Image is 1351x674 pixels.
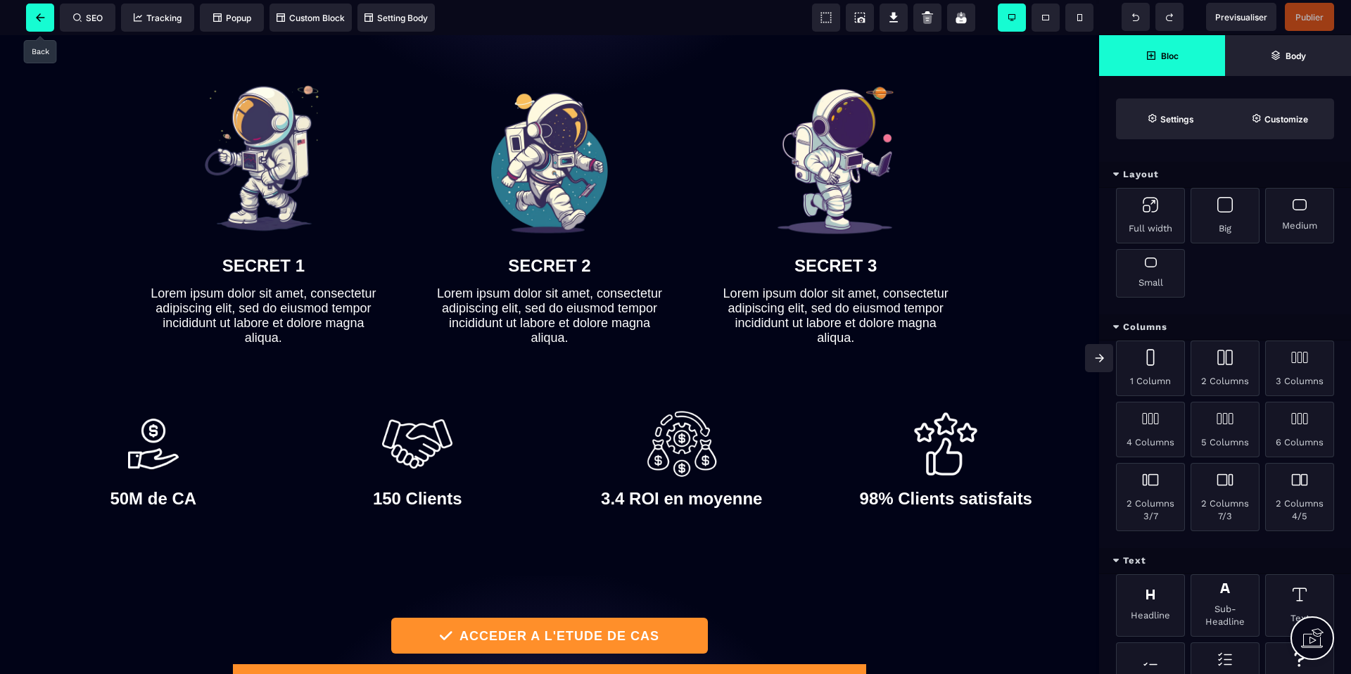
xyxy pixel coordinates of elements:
[49,447,258,481] h2: 50M de CA
[1225,98,1334,139] span: Open Style Manager
[748,35,924,211] img: bd204a2145bb1ba17b69850cc93fc9af_zeickn_astronaut_cartoonistic_draxing_in_style_of_7427d760-457a-...
[1099,35,1225,76] span: Open Blocks
[1160,114,1194,125] strong: Settings
[1265,188,1334,243] div: Medium
[435,214,665,248] h2: SECRET 2
[364,13,428,23] span: Setting Body
[1191,574,1260,637] div: Sub-Headline
[911,374,981,444] img: 180262fab01be6f8aec2705388546905_taux(1).png
[213,13,251,23] span: Popup
[721,248,951,314] text: Lorem ipsum dolor sit amet, consectetur adipiscing elit, sed do eiusmod tempor incididunt ut labo...
[389,583,703,618] button: ACCEDER A L'ETUDE DE CAS
[721,214,951,248] h2: SECRET 3
[118,374,189,444] img: dae1bbc2b2cb88aa19306caacbf3c684_money-management.png
[1265,574,1334,637] div: Text
[1265,463,1334,531] div: 2 Columns 4/5
[1161,51,1179,61] strong: Bloc
[382,374,452,444] img: 5c3165950232d376efdb19f13f6a17e3_poignee-de-main.png
[846,4,874,32] span: Screenshot
[134,13,182,23] span: Tracking
[435,248,665,314] text: Lorem ipsum dolor sit amet, consectetur adipiscing elit, sed do eiusmod tempor incididunt ut labo...
[812,4,840,32] span: View components
[1116,574,1185,637] div: Headline
[73,13,103,23] span: SEO
[1295,12,1324,23] span: Publier
[1286,51,1306,61] strong: Body
[1099,314,1351,341] div: Columns
[647,374,717,444] img: b4039960a79416cbb8fa90799060e25c_roi.png
[1116,249,1185,298] div: Small
[148,248,379,314] text: Lorem ipsum dolor sit amet, consectetur adipiscing elit, sed do eiusmod tempor incididunt ut labo...
[1116,188,1185,243] div: Full width
[1264,114,1308,125] strong: Customize
[1191,402,1260,457] div: 5 Columns
[842,447,1051,481] h2: 98% Clients satisfaits
[1191,463,1260,531] div: 2 Columns 7/3
[175,35,351,211] img: 55ef8364186b12494e4b98bbf5a344bd_zeickn_astronaut_cartoonistic_draxing_in_style_of_0d247074-1e58-...
[1116,341,1185,396] div: 1 Column
[1225,35,1351,76] span: Open Layer Manager
[1116,98,1225,139] span: Settings
[1191,188,1260,243] div: Big
[1265,402,1334,457] div: 6 Columns
[1206,3,1276,31] span: Preview
[1215,12,1267,23] span: Previsualiser
[1116,402,1185,457] div: 4 Columns
[1099,162,1351,188] div: Layout
[578,447,786,481] h2: 3.4 ROI en moyenne
[1099,548,1351,574] div: Text
[314,447,522,481] h2: 150 Clients
[277,13,345,23] span: Custom Block
[1265,341,1334,396] div: 3 Columns
[1191,341,1260,396] div: 2 Columns
[462,35,638,211] img: 69a3c8f0c4ea90ccfdde4ff3c122f073_zeickn_astronaut_cartoonistic_draxing_in_style_of_c4230caa-f967-...
[148,214,379,248] h2: SECRET 1
[1116,463,1185,531] div: 2 Columns 3/7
